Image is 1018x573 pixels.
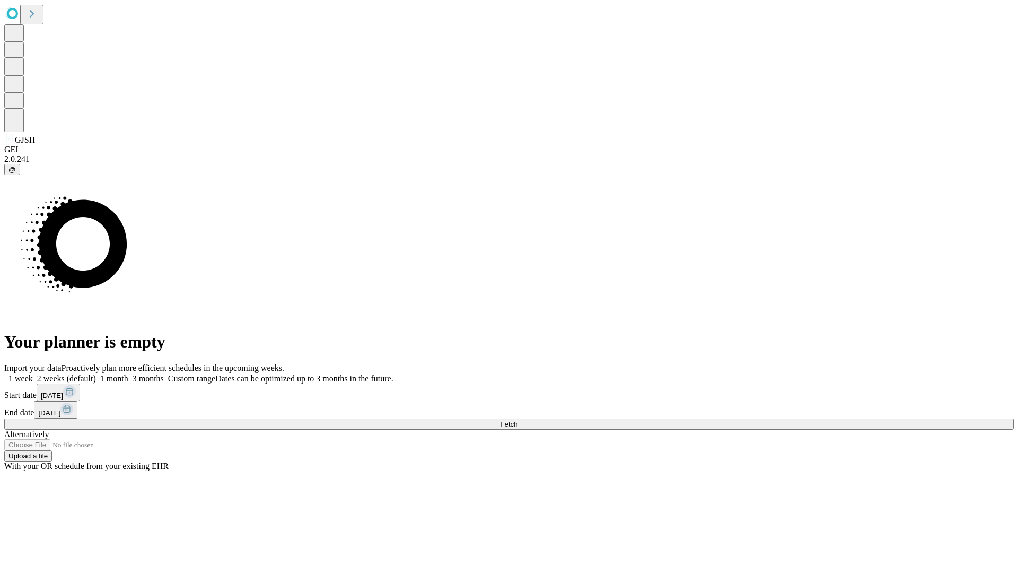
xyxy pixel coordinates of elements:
button: Upload a file [4,450,52,462]
span: @ [8,166,16,173]
span: Import your data [4,363,62,372]
button: @ [4,164,20,175]
div: Start date [4,384,1014,401]
span: With your OR schedule from your existing EHR [4,462,169,471]
span: [DATE] [38,409,60,417]
span: Custom range [168,374,215,383]
button: [DATE] [37,384,80,401]
button: Fetch [4,419,1014,430]
div: GEI [4,145,1014,154]
span: Alternatively [4,430,49,439]
span: 1 month [100,374,128,383]
span: GJSH [15,135,35,144]
button: [DATE] [34,401,77,419]
div: 2.0.241 [4,154,1014,164]
span: 2 weeks (default) [37,374,96,383]
span: [DATE] [41,392,63,400]
div: End date [4,401,1014,419]
span: Proactively plan more efficient schedules in the upcoming weeks. [62,363,284,372]
h1: Your planner is empty [4,332,1014,352]
span: Dates can be optimized up to 3 months in the future. [215,374,393,383]
span: 3 months [133,374,164,383]
span: 1 week [8,374,33,383]
span: Fetch [500,420,517,428]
